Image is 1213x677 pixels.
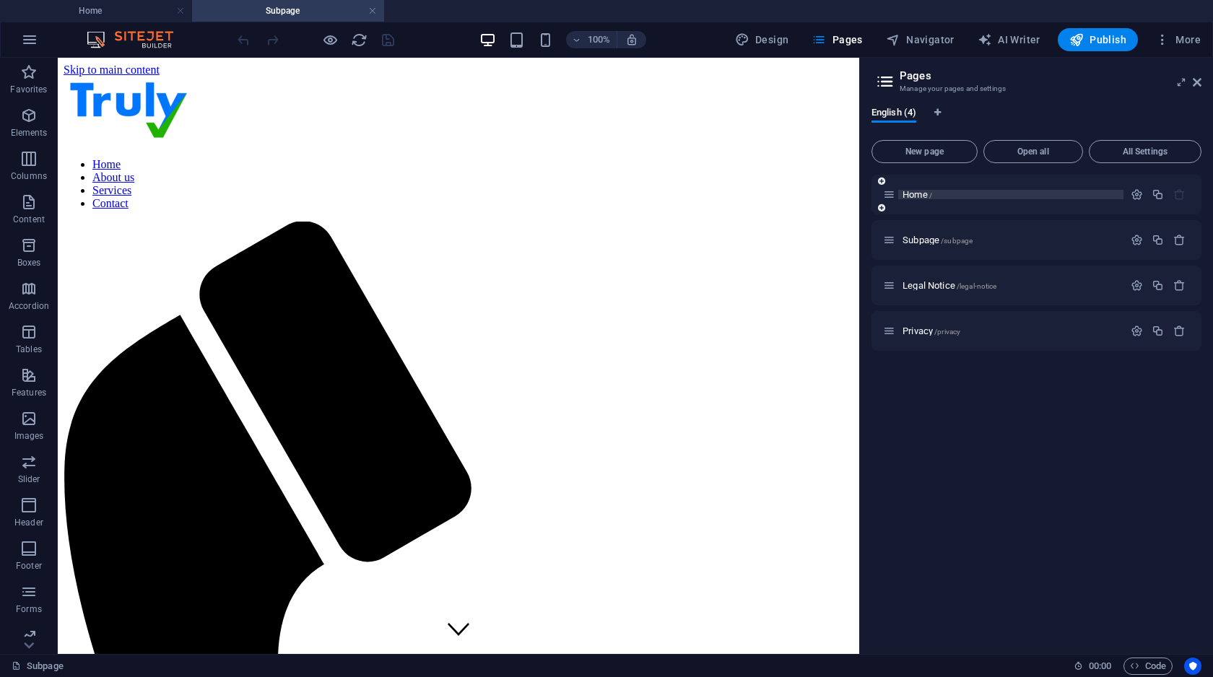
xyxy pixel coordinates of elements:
[871,107,1201,134] div: Language Tabs
[1089,658,1111,675] span: 00 00
[1152,234,1164,246] div: Duplicate
[880,28,960,51] button: Navigator
[886,32,955,47] span: Navigator
[11,127,48,139] p: Elements
[871,140,978,163] button: New page
[12,387,46,398] p: Features
[812,32,862,47] span: Pages
[1089,140,1201,163] button: All Settings
[1173,325,1186,337] div: Remove
[972,28,1046,51] button: AI Writer
[351,32,368,48] i: Reload page
[898,281,1123,290] div: Legal Notice/legal-notice
[1095,147,1195,156] span: All Settings
[1152,279,1164,292] div: Duplicate
[978,32,1040,47] span: AI Writer
[898,190,1123,199] div: Home/
[934,328,960,336] span: /privacy
[903,280,996,291] span: Legal Notice
[1131,234,1143,246] div: Settings
[566,31,617,48] button: 100%
[1131,325,1143,337] div: Settings
[729,28,795,51] div: Design (Ctrl+Alt+Y)
[350,31,368,48] button: reload
[11,170,47,182] p: Columns
[1149,28,1207,51] button: More
[1152,188,1164,201] div: Duplicate
[1131,188,1143,201] div: Settings
[898,326,1123,336] div: Privacy/privacy
[929,191,932,199] span: /
[1173,279,1186,292] div: Remove
[1173,234,1186,246] div: Remove
[903,326,960,336] span: Click to open page
[806,28,868,51] button: Pages
[983,140,1083,163] button: Open all
[6,6,102,18] a: Skip to main content
[13,214,45,225] p: Content
[1131,279,1143,292] div: Settings
[990,147,1077,156] span: Open all
[729,28,795,51] button: Design
[625,33,638,46] i: On resize automatically adjust zoom level to fit chosen device.
[1123,658,1173,675] button: Code
[900,69,1201,82] h2: Pages
[871,104,916,124] span: English (4)
[1152,325,1164,337] div: Duplicate
[1099,660,1101,671] span: :
[1173,188,1186,201] div: The startpage cannot be deleted
[14,430,44,442] p: Images
[10,84,47,95] p: Favorites
[192,3,384,19] h4: Subpage
[9,300,49,312] p: Accordion
[16,560,42,572] p: Footer
[1058,28,1138,51] button: Publish
[1069,32,1126,47] span: Publish
[16,603,42,615] p: Forms
[17,257,41,268] p: Boxes
[588,31,611,48] h6: 100%
[900,82,1173,95] h3: Manage your pages and settings
[735,32,789,47] span: Design
[903,189,932,200] span: Home
[903,235,973,245] span: Click to open page
[1184,658,1201,675] button: Usercentrics
[83,31,191,48] img: Editor Logo
[878,147,971,156] span: New page
[14,517,43,528] p: Header
[16,344,42,355] p: Tables
[18,473,40,485] p: Slider
[1155,32,1201,47] span: More
[321,31,339,48] button: Click here to leave preview mode and continue editing
[1130,658,1166,675] span: Code
[12,658,64,675] a: Click to cancel selection. Double-click to open Pages
[941,237,973,245] span: /subpage
[898,235,1123,245] div: Subpage/subpage
[957,282,997,290] span: /legal-notice
[1074,658,1112,675] h6: Session time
